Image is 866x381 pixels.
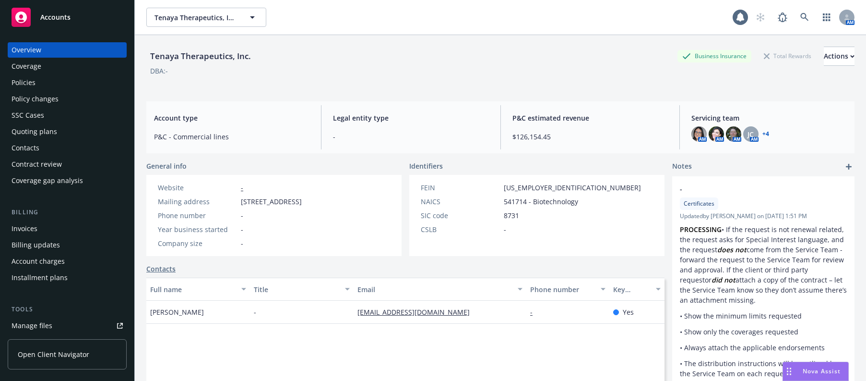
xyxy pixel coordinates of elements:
[680,311,847,321] p: • Show the minimum limits requested
[680,184,822,194] span: -
[12,318,52,333] div: Manage files
[726,126,741,142] img: photo
[691,126,707,142] img: photo
[241,238,243,248] span: -
[680,343,847,353] p: • Always attach the applicable endorsements
[530,307,540,317] a: -
[12,59,41,74] div: Coverage
[250,278,354,301] button: Title
[158,224,237,234] div: Year business started
[18,349,89,359] span: Open Client Navigator
[12,108,44,123] div: SSC Cases
[40,13,71,21] span: Accounts
[8,237,127,253] a: Billing updates
[759,50,816,62] div: Total Rewards
[824,47,854,66] button: Actions
[241,224,243,234] span: -
[824,47,854,65] div: Actions
[623,307,634,317] span: Yes
[333,132,488,142] span: -
[8,75,127,90] a: Policies
[12,157,62,172] div: Contract review
[8,59,127,74] a: Coverage
[504,197,578,207] span: 541714 - Biotechnology
[8,208,127,217] div: Billing
[154,113,309,123] span: Account type
[8,91,127,107] a: Policy changes
[8,140,127,156] a: Contacts
[8,318,127,333] a: Manage files
[254,284,339,295] div: Title
[146,278,250,301] button: Full name
[843,161,854,172] a: add
[12,221,37,236] div: Invoices
[530,284,595,295] div: Phone number
[12,254,65,269] div: Account charges
[150,307,204,317] span: [PERSON_NAME]
[680,225,722,234] strong: PROCESSING
[762,131,769,137] a: +4
[609,278,664,301] button: Key contact
[158,197,237,207] div: Mailing address
[680,224,847,305] p: • If the request is not renewal related, the request asks for Special Interest language, and the ...
[158,183,237,193] div: Website
[773,8,792,27] a: Report a Bug
[672,161,692,172] span: Notes
[712,275,736,284] em: did not
[691,113,847,123] span: Servicing team
[409,161,443,171] span: Identifiers
[717,245,747,254] em: does not
[795,8,814,27] a: Search
[154,12,237,23] span: Tenaya Therapeutics, Inc.
[751,8,770,27] a: Start snowing
[12,270,68,285] div: Installment plans
[150,284,236,295] div: Full name
[158,238,237,248] div: Company size
[680,212,847,221] span: Updated by [PERSON_NAME] on [DATE] 1:51 PM
[146,264,176,274] a: Contacts
[357,307,477,317] a: [EMAIL_ADDRESS][DOMAIN_NAME]
[12,91,59,107] div: Policy changes
[12,237,60,253] div: Billing updates
[512,132,668,142] span: $126,154.45
[421,183,500,193] div: FEIN
[709,126,724,142] img: photo
[684,199,714,208] span: Certificates
[241,197,302,207] span: [STREET_ADDRESS]
[8,108,127,123] a: SSC Cases
[146,161,187,171] span: General info
[150,66,168,76] div: DBA: -
[158,210,237,221] div: Phone number
[12,124,57,139] div: Quoting plans
[12,140,39,156] div: Contacts
[146,50,255,62] div: Tenaya Therapeutics, Inc.
[613,284,650,295] div: Key contact
[8,4,127,31] a: Accounts
[680,327,847,337] p: • Show only the coverages requested
[526,278,609,301] button: Phone number
[146,8,266,27] button: Tenaya Therapeutics, Inc.
[8,124,127,139] a: Quoting plans
[154,132,309,142] span: P&C - Commercial lines
[241,210,243,221] span: -
[803,367,841,375] span: Nova Assist
[783,362,795,381] div: Drag to move
[12,42,41,58] div: Overview
[504,224,506,234] span: -
[512,113,668,123] span: P&C estimated revenue
[12,173,83,188] div: Coverage gap analysis
[8,254,127,269] a: Account charges
[677,50,751,62] div: Business Insurance
[241,183,243,192] a: -
[504,183,641,193] span: [US_EMPLOYER_IDENTIFICATION_NUMBER]
[354,278,526,301] button: Email
[817,8,836,27] a: Switch app
[783,362,849,381] button: Nova Assist
[357,284,512,295] div: Email
[8,305,127,314] div: Tools
[421,210,500,221] div: SIC code
[8,42,127,58] a: Overview
[8,157,127,172] a: Contract review
[8,221,127,236] a: Invoices
[254,307,256,317] span: -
